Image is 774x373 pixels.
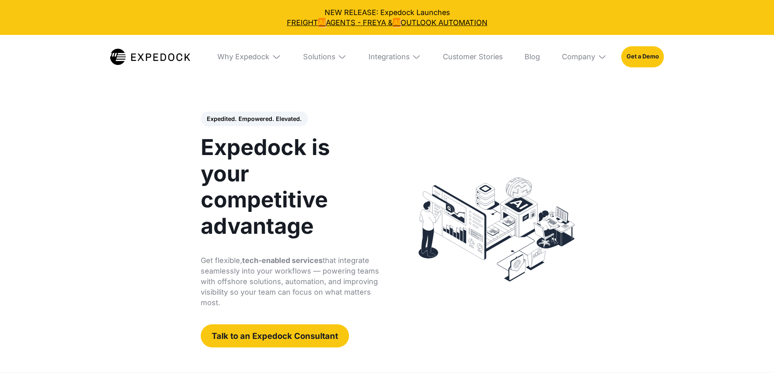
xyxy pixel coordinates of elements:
[621,46,664,67] a: Get a Demo
[303,52,335,61] div: Solutions
[436,35,510,79] a: Customer Stories
[733,334,774,373] iframe: Chat Widget
[393,18,401,27] em: AI
[555,35,614,79] div: Company
[361,35,428,79] div: Integrations
[201,134,381,239] h1: Expedock is your competitive advantage
[217,52,269,61] div: Why Expedock
[562,52,595,61] div: Company
[296,35,354,79] div: Solutions
[369,52,410,61] div: Integrations
[7,7,767,28] div: NEW RELEASE: Expedock Launches
[7,17,767,28] a: FREIGHTAIAGENTS - FREYA &AIOUTLOOK AUTOMATION
[201,255,381,308] p: Get flexible, that integrate seamlessly into your workflows — powering teams with offshore soluti...
[201,324,349,347] a: Talk to an Expedock Consultant
[210,35,288,79] div: Why Expedock
[517,35,547,79] a: Blog
[318,18,326,27] em: AI
[242,256,323,265] strong: tech-enabled services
